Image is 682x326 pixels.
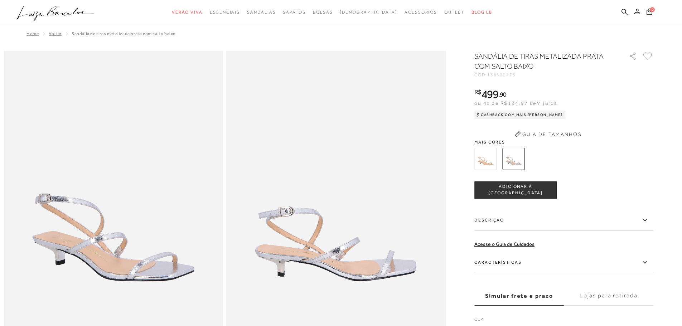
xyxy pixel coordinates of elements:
span: ou 4x de R$124,97 sem juros [474,100,557,106]
i: R$ [474,89,482,95]
button: Guia de Tamanhos [512,128,584,140]
span: Mais cores [474,140,653,144]
span: 90 [500,91,507,98]
label: Lojas para retirada [564,286,653,306]
a: categoryNavScreenReaderText [405,6,437,19]
span: SANDÁLIA DE TIRAS METALIZADA PRATA COM SALTO BAIXO [72,31,176,36]
a: categoryNavScreenReaderText [444,6,464,19]
h1: SANDÁLIA DE TIRAS METALIZADA PRATA COM SALTO BAIXO [474,51,609,71]
i: , [498,91,507,98]
span: Sandálias [247,10,276,15]
span: 499 [482,88,498,101]
a: noSubCategoriesText [340,6,397,19]
div: Cashback com Mais [PERSON_NAME] [474,111,566,119]
span: Outlet [444,10,464,15]
span: 0 [650,7,655,12]
button: ADICIONAR À [GEOGRAPHIC_DATA] [474,181,557,199]
div: CÓD: [474,73,618,77]
a: categoryNavScreenReaderText [247,6,276,19]
a: Home [26,31,39,36]
span: [DEMOGRAPHIC_DATA] [340,10,397,15]
span: ADICIONAR À [GEOGRAPHIC_DATA] [475,184,556,196]
a: Voltar [49,31,62,36]
span: Essenciais [210,10,240,15]
span: 138500275 [487,72,516,77]
span: Bolsas [313,10,333,15]
label: Simular frete e prazo [474,286,564,306]
label: Descrição [474,210,653,231]
a: BLOG LB [471,6,492,19]
img: SANDÁLIA DE TIRAS METALIZADA PRATA COM SALTO BAIXO [502,148,524,170]
span: Sapatos [283,10,305,15]
a: categoryNavScreenReaderText [210,6,240,19]
span: Verão Viva [172,10,203,15]
label: CEP [474,316,653,326]
a: Acesse o Guia de Cuidados [474,241,535,247]
button: 0 [644,8,654,18]
label: Características [474,252,653,273]
a: categoryNavScreenReaderText [283,6,305,19]
a: categoryNavScreenReaderText [172,6,203,19]
span: BLOG LB [471,10,492,15]
a: categoryNavScreenReaderText [313,6,333,19]
img: SANDÁLIA DE TIRAS METALIZADA DOURADO COM SALTO BAIXO [474,148,497,170]
span: Acessórios [405,10,437,15]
